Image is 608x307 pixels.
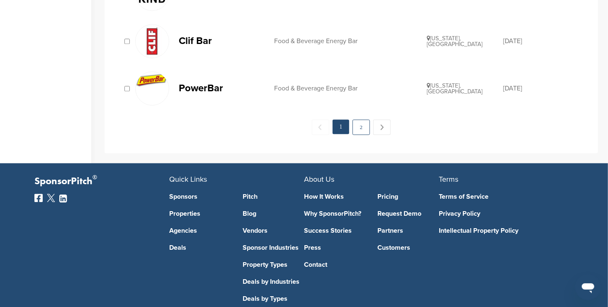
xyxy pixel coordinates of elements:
[575,274,601,300] iframe: Button to launch messaging window
[378,210,439,217] a: Request Demo
[274,85,427,92] div: Food & Beverage Energy Bar
[169,210,231,217] a: Properties
[304,193,365,200] a: How It Works
[243,295,304,302] a: Deals by Types
[373,119,391,135] a: Next →
[243,227,304,234] a: Vendors
[304,244,365,251] a: Press
[34,194,43,202] img: Facebook
[378,227,439,234] a: Partners
[169,193,231,200] a: Sponsors
[243,244,304,251] a: Sponsor Industries
[135,71,580,105] a: Url PowerBar Food & Beverage Energy Bar [US_STATE], [GEOGRAPHIC_DATA] [DATE]
[169,244,231,251] a: Deals
[439,175,458,184] span: Terms
[34,175,169,188] p: SponsorPitch
[439,210,561,217] a: Privacy Policy
[243,261,304,268] a: Property Types
[378,193,439,200] a: Pricing
[169,175,207,184] span: Quick Links
[439,193,561,200] a: Terms of Service
[439,227,561,234] a: Intellectual Property Policy
[304,227,365,234] a: Success Stories
[243,278,304,285] a: Deals by Industries
[136,72,169,88] img: Url
[312,119,329,135] span: ← Previous
[274,38,427,44] div: Food & Beverage Energy Bar
[353,119,370,135] a: 2
[169,227,231,234] a: Agencies
[243,210,304,217] a: Blog
[179,83,266,93] p: PowerBar
[427,35,503,47] div: [US_STATE], [GEOGRAPHIC_DATA]
[378,244,439,251] a: Customers
[503,38,580,44] div: [DATE]
[304,175,334,184] span: About Us
[427,83,503,95] div: [US_STATE], [GEOGRAPHIC_DATA]
[333,119,349,134] em: 1
[179,36,266,46] p: Clif Bar
[503,85,580,92] div: [DATE]
[47,194,55,202] img: Twitter
[135,24,580,58] a: U9 4jul5 400x400 Clif Bar Food & Beverage Energy Bar [US_STATE], [GEOGRAPHIC_DATA] [DATE]
[92,172,97,183] span: ®
[304,210,365,217] a: Why SponsorPitch?
[243,193,304,200] a: Pitch
[136,24,169,58] img: U9 4jul5 400x400
[304,261,365,268] a: Contact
